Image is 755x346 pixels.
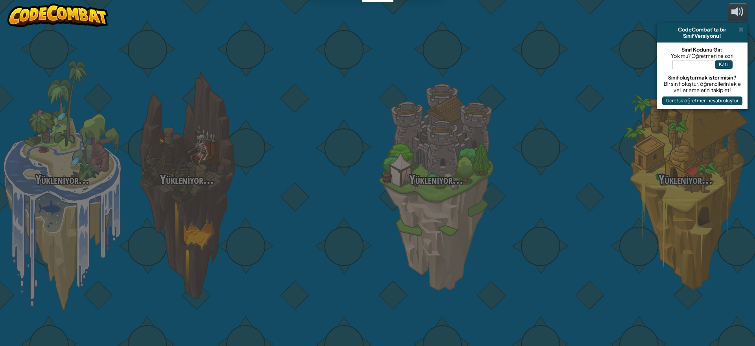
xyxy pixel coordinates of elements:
[661,74,744,81] div: Sınıf oluşturmak ister misin?
[662,96,742,105] button: Ücretsiz öğretmen hesabı oluştur
[660,33,744,39] div: Sınıf Versiyonu!
[715,60,733,69] button: Katıl
[728,4,748,22] button: Sesi ayarla
[661,81,744,93] div: Bir sınıf oluştur, öğrencilerini ekle ve ilerlemelerini takip et!
[7,4,108,27] img: CodeCombat - Learn how to code by playing a game
[660,26,744,33] div: CodeCombat'ta bir
[661,46,744,53] div: Sınıf Kodunu Gir:
[661,53,744,59] div: Yok mu? Öğretmenine sor!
